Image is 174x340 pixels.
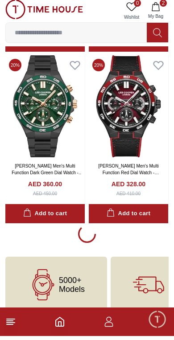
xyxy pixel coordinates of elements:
span: 2 [160,4,167,11]
img: LEE COOPER Men's Multi Function Red Dial Watch - LC08066.651 [89,59,168,161]
div: Chat Widget [148,314,167,333]
div: Add to cart [23,213,67,223]
button: Add to cart [5,208,85,227]
img: ... [5,4,83,23]
h4: AED 360.00 [28,184,62,193]
img: LEE COOPER Men's Multi Function Dark Green Dial Watch - LC08067.070 [5,59,85,161]
a: Home [54,320,65,331]
span: 20 % [92,63,105,75]
a: [PERSON_NAME] Men's Multi Function Dark Green Dial Watch - LC08067.070 [12,168,83,186]
span: My Bag [145,17,167,24]
div: AED 410.00 [116,194,141,201]
button: Add to cart [89,208,168,227]
span: 20 % [9,63,21,75]
button: 2My Bag [143,4,169,26]
span: 5000+ Models [59,280,85,298]
div: AED 450.00 [33,194,57,201]
a: 0Wishlist [120,4,143,26]
a: [PERSON_NAME] Men's Multi Function Red Dial Watch - LC08066.651 [98,168,159,186]
h4: AED 328.00 [112,184,145,193]
span: Wishlist [120,18,143,25]
div: Add to cart [107,213,150,223]
span: 0 [134,4,141,11]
